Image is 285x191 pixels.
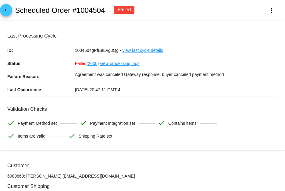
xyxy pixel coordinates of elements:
div: Failed [114,6,135,14]
span: [DATE] 20:47:11 GMT-4 [75,87,120,92]
span: 1004504gPfB9Evg3Qg - [75,48,121,53]
p: Failure Reason: [7,70,75,83]
h3: Validation Checks [7,106,278,112]
p: Status: [7,57,75,70]
span: Items are valid [18,130,45,142]
span: Shipping Rate set [79,130,112,142]
mat-icon: arrow_back [2,8,10,15]
p: 6980860: [PERSON_NAME] [EMAIL_ADDRESS][DOMAIN_NAME] [7,174,278,178]
span: Failed [75,61,99,66]
mat-icon: check [80,119,87,127]
mat-icon: check [7,132,15,139]
h3: Customer [7,163,278,168]
a: (2000) [87,57,99,70]
a: view last cycle details [122,44,163,57]
span: Payment Integration set [90,117,135,130]
mat-icon: check [158,119,165,127]
p: Agreement was canceled Gateway response: buyer canceled payment method [75,70,278,79]
h3: Customer Shipping [7,183,278,189]
h2: Scheduled Order #1004504 [15,6,105,15]
mat-icon: check [7,119,15,127]
p: ID: [7,44,75,57]
h3: Last Processing Cycle [7,33,278,39]
span: Payment Method set [18,117,57,130]
span: Contains items [168,117,197,130]
mat-icon: more_vert [268,7,275,14]
a: view processing logs [100,57,139,70]
mat-icon: check [68,132,76,139]
p: Last Occurrence: [7,83,75,96]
